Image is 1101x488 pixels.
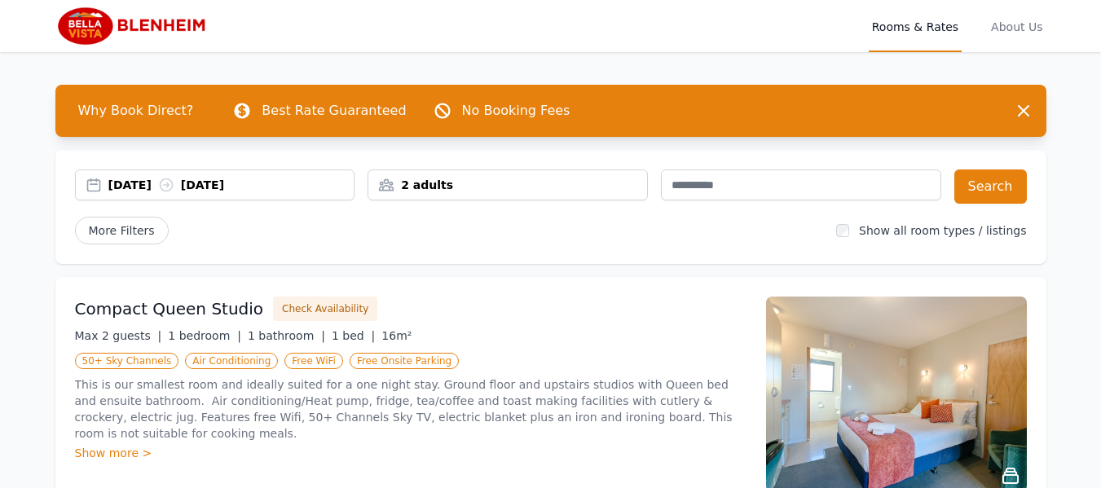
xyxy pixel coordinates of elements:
p: Best Rate Guaranteed [262,101,406,121]
span: More Filters [75,217,169,244]
span: 1 bed | [332,329,375,342]
label: Show all room types / listings [859,224,1026,237]
p: This is our smallest room and ideally suited for a one night stay. Ground floor and upstairs stud... [75,376,746,442]
button: Search [954,169,1027,204]
span: 50+ Sky Channels [75,353,179,369]
div: 2 adults [368,177,647,193]
span: Air Conditioning [185,353,278,369]
span: Why Book Direct? [65,95,207,127]
img: Bella Vista Blenheim [55,7,212,46]
span: Free Onsite Parking [350,353,459,369]
span: 1 bedroom | [168,329,241,342]
div: [DATE] [DATE] [108,177,355,193]
span: 1 bathroom | [248,329,325,342]
span: Free WiFi [284,353,343,369]
p: No Booking Fees [462,101,570,121]
span: Max 2 guests | [75,329,162,342]
button: Check Availability [273,297,377,321]
h3: Compact Queen Studio [75,297,264,320]
span: 16m² [381,329,412,342]
div: Show more > [75,445,746,461]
